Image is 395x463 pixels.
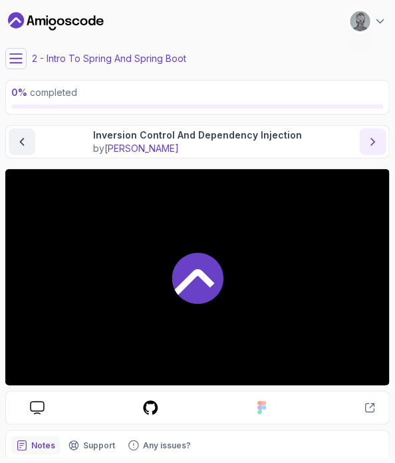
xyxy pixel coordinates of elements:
[63,436,120,455] button: Support button
[11,87,27,98] span: 0 %
[93,129,302,142] p: Inversion Control And Dependency Injection
[132,400,170,416] a: course repo
[19,401,55,415] a: course slides
[350,11,387,32] button: user profile image
[11,436,61,455] button: notes button
[350,11,370,31] img: user profile image
[123,436,196,455] button: Feedback button
[93,142,302,155] p: by
[9,129,35,155] button: previous content
[360,129,386,155] button: next content
[11,87,77,98] span: completed
[32,52,186,65] p: 2 - Intro To Spring And Spring Boot
[31,440,55,451] p: Notes
[83,440,115,451] p: Support
[143,440,191,451] p: Any issues?
[8,11,104,32] a: Dashboard
[104,143,179,154] span: [PERSON_NAME]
